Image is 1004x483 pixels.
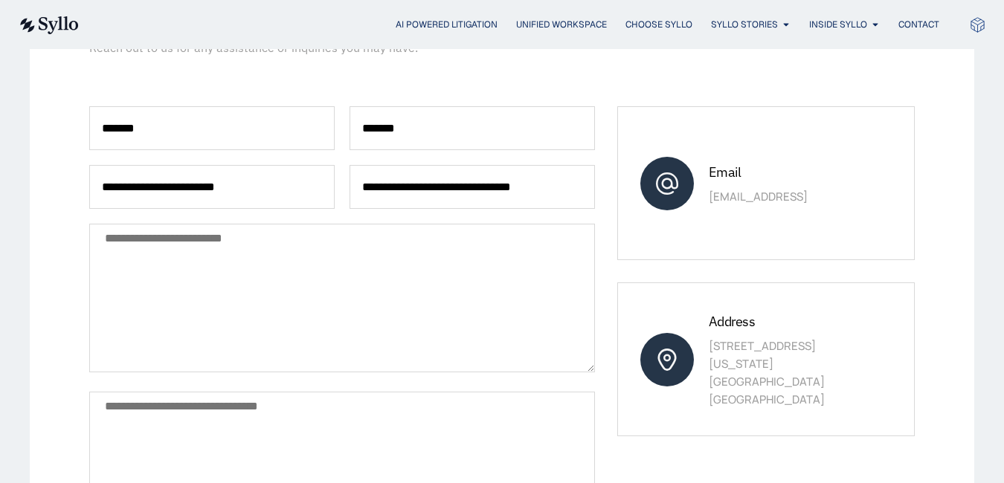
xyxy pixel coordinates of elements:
a: AI Powered Litigation [396,18,498,31]
a: Choose Syllo [625,18,692,31]
p: [STREET_ADDRESS] [US_STATE][GEOGRAPHIC_DATA] [GEOGRAPHIC_DATA] [709,337,873,409]
span: Email [709,163,741,181]
span: Address [709,313,755,330]
a: Unified Workspace [516,18,607,31]
nav: Menu [109,18,939,32]
img: syllo [18,16,79,34]
a: Inside Syllo [809,18,867,31]
p: [EMAIL_ADDRESS] [709,188,873,206]
div: Menu Toggle [109,18,939,32]
a: Contact [898,18,939,31]
a: Syllo Stories [711,18,778,31]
